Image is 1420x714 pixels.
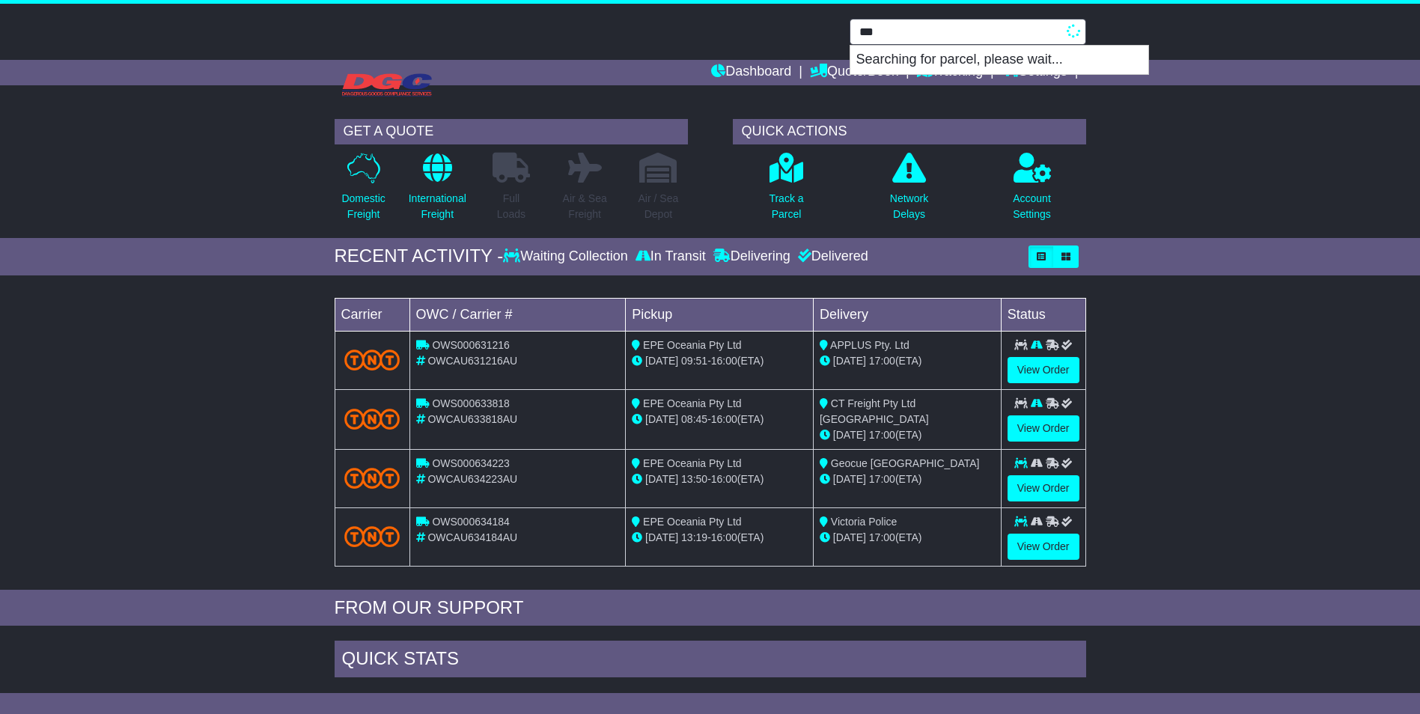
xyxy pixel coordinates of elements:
[1008,415,1079,442] a: View Order
[335,641,1086,681] div: Quick Stats
[335,119,688,144] div: GET A QUOTE
[1008,534,1079,560] a: View Order
[794,248,868,265] div: Delivered
[432,339,510,351] span: OWS000631216
[409,298,626,331] td: OWC / Carrier #
[820,530,995,546] div: (ETA)
[681,355,707,367] span: 09:51
[563,191,607,222] p: Air & Sea Freight
[643,457,742,469] span: EPE Oceania Pty Ltd
[432,516,510,528] span: OWS000634184
[643,397,742,409] span: EPE Oceania Pty Ltd
[711,531,737,543] span: 16:00
[831,516,897,528] span: Victoria Police
[833,429,866,441] span: [DATE]
[626,298,814,331] td: Pickup
[344,526,400,546] img: TNT_Domestic.png
[869,355,895,367] span: 17:00
[643,516,742,528] span: EPE Oceania Pty Ltd
[1008,475,1079,501] a: View Order
[427,531,517,543] span: OWCAU634184AU
[889,152,929,231] a: NetworkDelays
[632,530,807,546] div: - (ETA)
[820,397,929,425] span: CT Freight Pty Ltd [GEOGRAPHIC_DATA]
[768,152,804,231] a: Track aParcel
[409,191,466,222] p: International Freight
[427,473,517,485] span: OWCAU634223AU
[335,245,504,267] div: RECENT ACTIVITY -
[427,413,517,425] span: OWCAU633818AU
[1012,152,1052,231] a: AccountSettings
[632,412,807,427] div: - (ETA)
[711,413,737,425] span: 16:00
[335,597,1086,619] div: FROM OUR SUPPORT
[645,355,678,367] span: [DATE]
[820,472,995,487] div: (ETA)
[833,473,866,485] span: [DATE]
[681,473,707,485] span: 13:50
[869,429,895,441] span: 17:00
[711,473,737,485] span: 16:00
[645,531,678,543] span: [DATE]
[427,355,517,367] span: OWCAU631216AU
[408,152,467,231] a: InternationalFreight
[869,473,895,485] span: 17:00
[1013,191,1051,222] p: Account Settings
[850,46,1148,74] p: Searching for parcel, please wait...
[710,248,794,265] div: Delivering
[335,298,409,331] td: Carrier
[681,531,707,543] span: 13:19
[810,60,898,85] a: Quote/Book
[820,353,995,369] div: (ETA)
[831,457,980,469] span: Geocue [GEOGRAPHIC_DATA]
[643,339,742,351] span: EPE Oceania Pty Ltd
[639,191,679,222] p: Air / Sea Depot
[493,191,530,222] p: Full Loads
[1001,298,1085,331] td: Status
[432,397,510,409] span: OWS000633818
[820,427,995,443] div: (ETA)
[813,298,1001,331] td: Delivery
[1008,357,1079,383] a: View Order
[632,248,710,265] div: In Transit
[833,531,866,543] span: [DATE]
[681,413,707,425] span: 08:45
[645,413,678,425] span: [DATE]
[711,355,737,367] span: 16:00
[890,191,928,222] p: Network Delays
[830,339,909,351] span: APPLUS Pty. Ltd
[632,472,807,487] div: - (ETA)
[344,468,400,488] img: TNT_Domestic.png
[344,409,400,429] img: TNT_Domestic.png
[503,248,631,265] div: Waiting Collection
[869,531,895,543] span: 17:00
[733,119,1086,144] div: QUICK ACTIONS
[711,60,791,85] a: Dashboard
[432,457,510,469] span: OWS000634223
[344,350,400,370] img: TNT_Domestic.png
[632,353,807,369] div: - (ETA)
[769,191,803,222] p: Track a Parcel
[341,152,386,231] a: DomesticFreight
[645,473,678,485] span: [DATE]
[341,191,385,222] p: Domestic Freight
[833,355,866,367] span: [DATE]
